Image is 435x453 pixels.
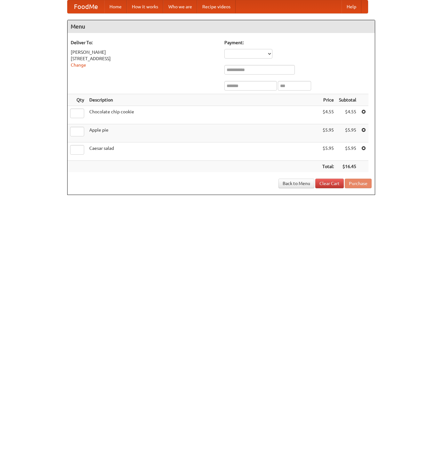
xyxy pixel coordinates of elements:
[87,106,320,124] td: Chocolate chip cookie
[278,179,314,188] a: Back to Menu
[71,39,218,46] h5: Deliver To:
[197,0,236,13] a: Recipe videos
[104,0,127,13] a: Home
[320,94,336,106] th: Price
[87,124,320,142] td: Apple pie
[87,142,320,161] td: Caesar salad
[68,94,87,106] th: Qty
[336,142,359,161] td: $5.95
[87,94,320,106] th: Description
[342,0,361,13] a: Help
[68,0,104,13] a: FoodMe
[127,0,163,13] a: How it works
[336,124,359,142] td: $5.95
[71,55,218,62] div: [STREET_ADDRESS]
[320,161,336,173] th: Total:
[71,62,86,68] a: Change
[336,161,359,173] th: $16.45
[315,179,344,188] a: Clear Cart
[320,142,336,161] td: $5.95
[320,106,336,124] td: $4.55
[224,39,372,46] h5: Payment:
[71,49,218,55] div: [PERSON_NAME]
[68,20,375,33] h4: Menu
[336,94,359,106] th: Subtotal
[345,179,372,188] button: Purchase
[163,0,197,13] a: Who we are
[320,124,336,142] td: $5.95
[336,106,359,124] td: $4.55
